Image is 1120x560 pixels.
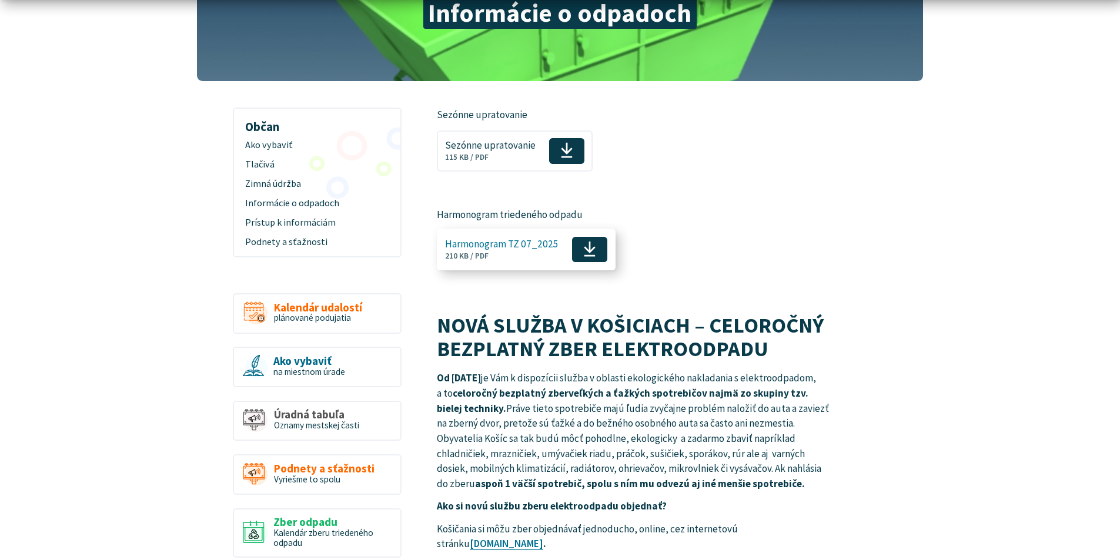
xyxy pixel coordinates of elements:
[453,387,569,400] strong: celoročný bezplatný zber
[245,194,389,213] span: Informácie o odpadoch
[245,155,389,175] span: Tlačivá
[437,108,834,123] p: Sezónne upratovanie
[274,420,359,431] span: Oznamy mestskej časti
[437,229,615,270] a: Harmonogram TZ 07_2025210 KB / PDF
[475,477,805,490] strong: aspoň 1 väčší spotrebič, spolu s ním mu odvezú aj iné menšie spotrebiče.
[238,136,396,155] a: Ako vybaviť
[274,301,362,314] span: Kalendár udalostí
[445,140,536,151] span: Sezónne upratovanie
[437,311,824,362] span: NOVÁ SLUŽBA V KOŠICIACH – CELOROČNÝ BEZPLATNÝ ZBER ELEKTROODPADU
[245,213,389,233] span: Prístup k informáciám
[445,152,489,162] span: 115 KB / PDF
[470,537,546,550] strong: .
[274,474,340,485] span: Vyriešme to spolu
[437,130,592,172] a: Sezónne upratovanie115 KB / PDF
[233,401,402,441] a: Úradná tabuľa Oznamy mestskej časti
[238,111,396,136] h3: Občan
[437,499,667,512] strong: Ako si novú službu zberu elektroodpadu objednať?
[245,175,389,194] span: Zimná údržba
[274,312,351,323] span: plánované podujatia
[238,233,396,252] a: Podnety a sťažnosti
[233,508,402,558] a: Zber odpadu Kalendár zberu triedeného odpadu
[233,454,402,495] a: Podnety a sťažnosti Vyriešme to spolu
[437,371,834,491] p: je Vám k dispozícii služba v oblasti ekologického nakladania s elektroodpadom, a to Práve tieto s...
[238,194,396,213] a: Informácie o odpadoch
[437,371,481,384] strong: Od [DATE]
[273,527,373,548] span: Kalendár zberu triedeného odpadu
[445,239,559,250] span: Harmonogram TZ 07_2025
[233,347,402,387] a: Ako vybaviť na miestnom úrade
[233,293,402,334] a: Kalendár udalostí plánované podujatia
[273,355,345,367] span: Ako vybaviť
[238,213,396,233] a: Prístup k informáciám
[245,136,389,155] span: Ako vybaviť
[470,537,543,550] a: [DOMAIN_NAME]
[238,175,396,194] a: Zimná údržba
[274,462,375,475] span: Podnety a sťažnosti
[437,207,834,223] p: Harmonogram triedeného odpadu
[445,251,489,261] span: 210 KB / PDF
[274,408,359,421] span: Úradná tabuľa
[437,522,834,552] p: Košičania si môžu zber objednávať jednoducho, online, cez internetovú stránku
[437,387,808,415] strong: veľkých a ťažkých spotrebičov najmä zo skupiny tzv. bielej techniky.
[245,233,389,252] span: Podnety a sťažnosti
[273,516,392,528] span: Zber odpadu
[238,155,396,175] a: Tlačivá
[273,366,345,377] span: na miestnom úrade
